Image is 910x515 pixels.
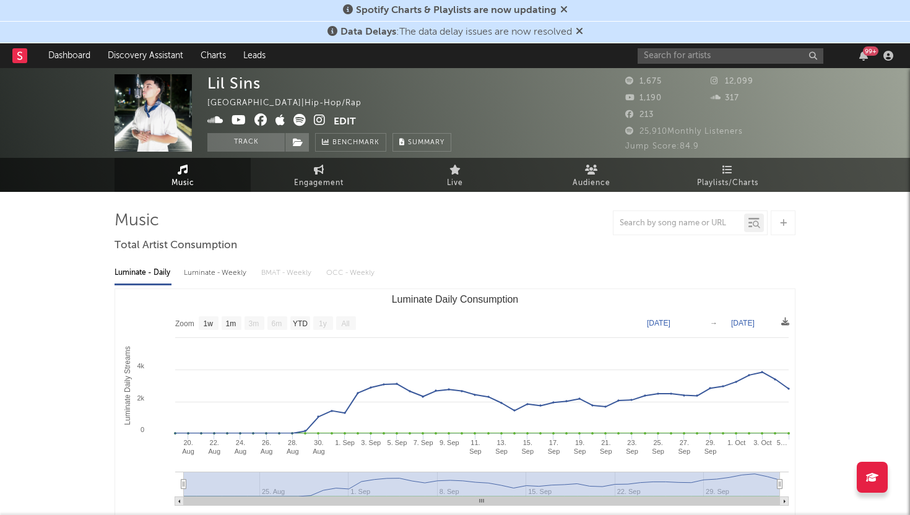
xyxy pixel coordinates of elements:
span: 12,099 [711,77,753,85]
span: Total Artist Consumption [115,238,237,253]
text: 9. Sep [440,439,459,446]
text: Luminate Daily Streams [123,346,132,425]
text: 30. Aug [313,439,325,455]
span: : The data delay issues are now resolved [340,27,572,37]
text: 20. Aug [182,439,194,455]
span: 213 [625,111,654,119]
text: 5… [777,439,787,446]
div: Luminate - Weekly [184,262,249,283]
text: 28. Aug [287,439,299,455]
span: Summary [408,139,444,146]
text: 17. Sep [548,439,560,455]
span: 317 [711,94,739,102]
text: Zoom [175,319,194,328]
text: 19. Sep [574,439,586,455]
button: Edit [334,114,356,129]
span: Playlists/Charts [697,176,758,191]
text: 27. Sep [678,439,691,455]
text: [DATE] [647,319,670,327]
span: Dismiss [576,27,583,37]
text: 22. Aug [208,439,220,455]
a: Audience [523,158,659,192]
input: Search by song name or URL [613,219,744,228]
text: 0 [141,426,144,433]
text: YTD [293,319,308,328]
span: Spotify Charts & Playlists are now updating [356,6,557,15]
text: 1y [319,319,327,328]
a: Charts [192,43,235,68]
div: Luminate - Daily [115,262,171,283]
text: All [341,319,349,328]
button: Summary [392,133,451,152]
text: 7. Sep [414,439,433,446]
text: 21. Sep [600,439,612,455]
text: 26. Aug [261,439,273,455]
text: 29. Sep [704,439,717,455]
text: 24. Aug [235,439,247,455]
a: Live [387,158,523,192]
text: 3. Sep [361,439,381,446]
a: Benchmark [315,133,386,152]
span: Data Delays [340,27,396,37]
span: Jump Score: 84.9 [625,142,699,150]
span: 25,910 Monthly Listeners [625,128,743,136]
a: Playlists/Charts [659,158,795,192]
button: Track [207,133,285,152]
text: 11. Sep [469,439,482,455]
text: Luminate Daily Consumption [392,294,519,305]
text: 23. Sep [626,439,638,455]
text: 3. Oct [753,439,771,446]
span: Benchmark [332,136,379,150]
text: [DATE] [731,319,755,327]
a: Dashboard [40,43,99,68]
a: Leads [235,43,274,68]
text: 2k [137,394,144,402]
div: [GEOGRAPHIC_DATA] | Hip-Hop/Rap [207,96,376,111]
span: Live [447,176,463,191]
text: 15. Sep [522,439,534,455]
text: 3m [249,319,259,328]
button: 99+ [859,51,868,61]
span: Engagement [294,176,344,191]
div: 99 + [863,46,878,56]
input: Search for artists [638,48,823,64]
a: Discovery Assistant [99,43,192,68]
span: 1,190 [625,94,662,102]
text: 1. Oct [727,439,745,446]
a: Engagement [251,158,387,192]
div: Lil Sins [207,74,261,92]
span: Audience [573,176,610,191]
text: 4k [137,362,144,370]
text: 25. Sep [652,439,664,455]
text: 13. Sep [495,439,508,455]
span: 1,675 [625,77,662,85]
text: 1m [226,319,236,328]
a: Music [115,158,251,192]
text: 5. Sep [388,439,407,446]
span: Music [171,176,194,191]
text: 1. Sep [335,439,355,446]
text: → [710,319,717,327]
text: 6m [272,319,282,328]
text: 1w [204,319,214,328]
span: Dismiss [560,6,568,15]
